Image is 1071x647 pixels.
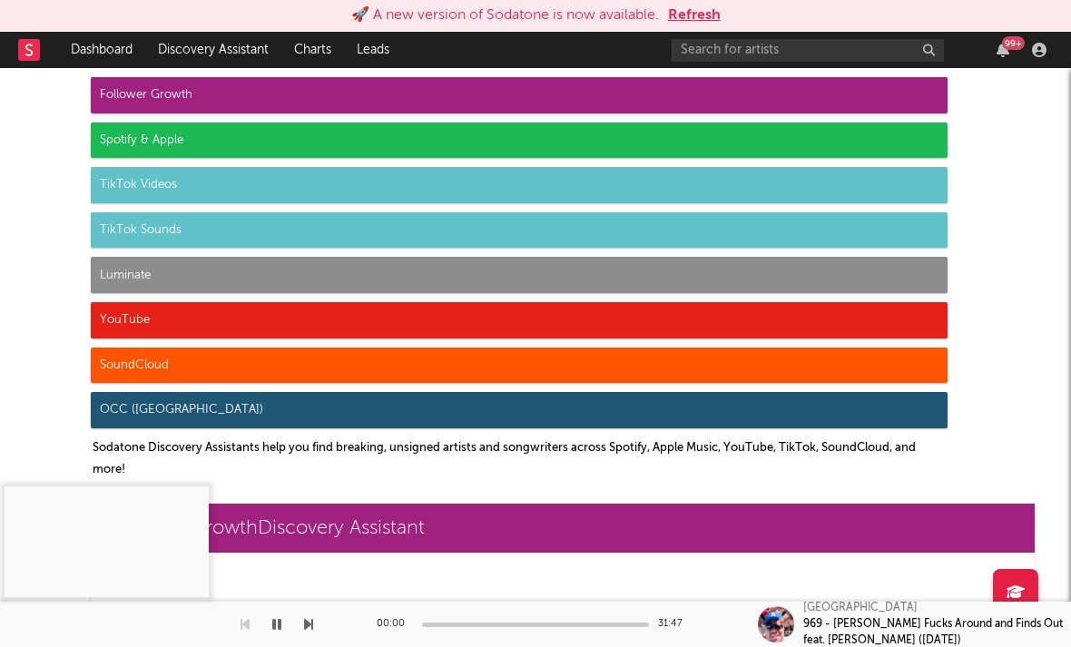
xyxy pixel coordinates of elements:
div: YouTube [91,302,948,338]
a: Follower GrowthDiscovery Assistant [91,504,1035,553]
a: Dashboard [58,32,145,68]
a: Leads [344,32,402,68]
div: Luminate [91,257,948,293]
a: Charts [281,32,344,68]
button: Refresh [668,5,721,26]
button: 99+ [997,43,1009,57]
div: TikTok Videos [91,167,948,203]
div: 00:00 [377,613,413,635]
div: 🚀 A new version of Sodatone is now available. [351,5,659,26]
div: [GEOGRAPHIC_DATA] [803,600,918,616]
div: SoundCloud [91,348,948,384]
div: Follower Growth [91,77,948,113]
div: 31:47 [658,613,694,635]
div: 99 + [1002,36,1025,50]
div: TikTok Sounds [91,212,948,249]
div: Spotify & Apple [91,123,948,159]
p: Sodatone Discovery Assistants help you find breaking, unsigned artists and songwriters across Spo... [93,437,948,481]
input: Search for artists [672,39,944,62]
a: Discovery Assistant [145,32,281,68]
div: OCC ([GEOGRAPHIC_DATA]) [91,392,948,428]
p: Sodatone Picks [109,574,1017,596]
